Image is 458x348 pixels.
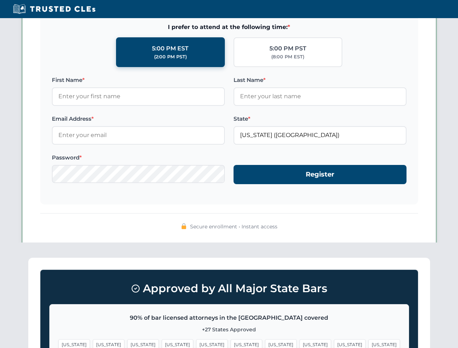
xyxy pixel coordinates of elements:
[234,115,407,123] label: State
[49,279,409,298] h3: Approved by All Major State Bars
[269,44,306,53] div: 5:00 PM PST
[11,4,98,14] img: Trusted CLEs
[234,126,407,144] input: Florida (FL)
[181,223,187,229] img: 🔒
[52,115,225,123] label: Email Address
[234,87,407,105] input: Enter your last name
[52,22,407,32] span: I prefer to attend at the following time:
[58,313,400,323] p: 90% of bar licensed attorneys in the [GEOGRAPHIC_DATA] covered
[52,76,225,84] label: First Name
[154,53,187,61] div: (2:00 PM PST)
[52,87,225,105] input: Enter your first name
[58,326,400,333] p: +27 States Approved
[52,126,225,144] input: Enter your email
[52,153,225,162] label: Password
[190,223,277,231] span: Secure enrollment • Instant access
[234,76,407,84] label: Last Name
[152,44,189,53] div: 5:00 PM EST
[234,165,407,184] button: Register
[271,53,304,61] div: (8:00 PM EST)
